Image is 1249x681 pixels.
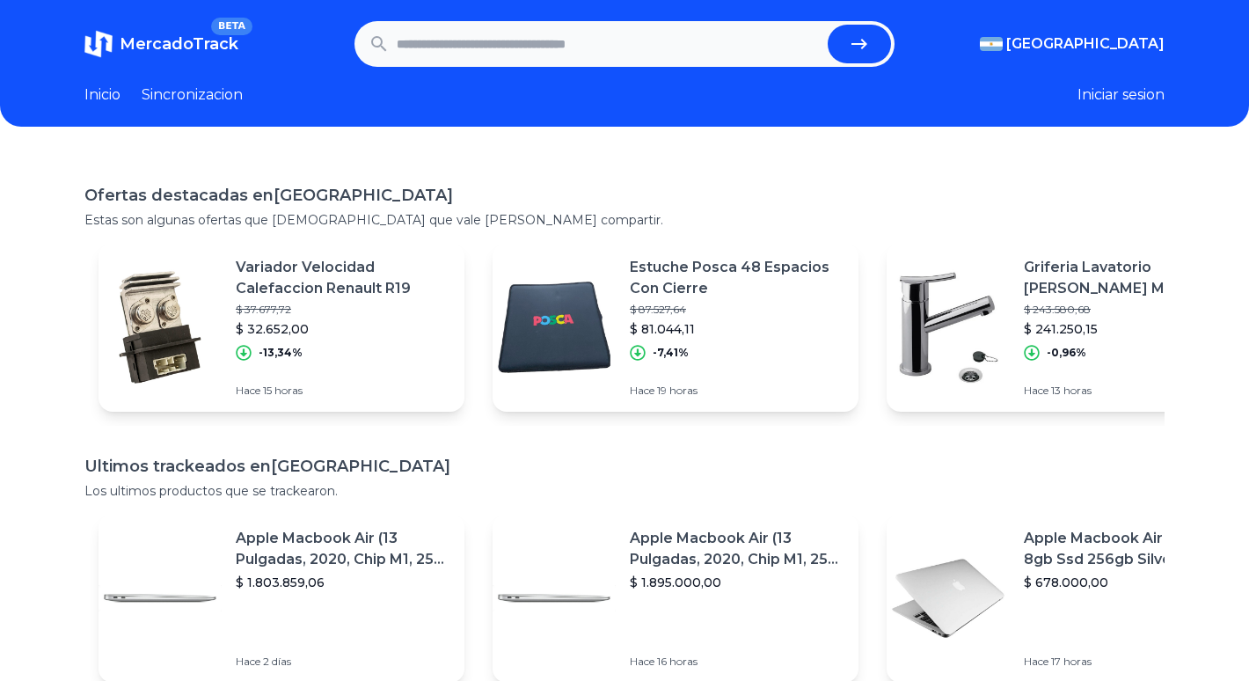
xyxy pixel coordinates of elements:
button: Iniciar sesion [1077,84,1165,106]
span: MercadoTrack [120,34,238,54]
a: Sincronizacion [142,84,243,106]
p: $ 87.527,64 [630,303,844,317]
p: Variador Velocidad Calefaccion Renault R19 [236,257,450,299]
img: Featured image [887,537,1010,660]
p: Estuche Posca 48 Espacios Con Cierre [630,257,844,299]
p: $ 37.677,72 [236,303,450,317]
p: Hace 19 horas [630,384,844,398]
p: $ 241.250,15 [1024,320,1238,338]
span: [GEOGRAPHIC_DATA] [1006,33,1165,55]
p: -0,96% [1047,346,1086,360]
p: Apple Macbook Air 13 Core I5 8gb Ssd 256gb Silver [1024,528,1238,570]
p: Hace 13 horas [1024,384,1238,398]
h1: Ultimos trackeados en [GEOGRAPHIC_DATA] [84,454,1165,479]
a: Featured imageVariador Velocidad Calefaccion Renault R19$ 37.677,72$ 32.652,00-13,34%Hace 15 horas [99,243,464,412]
a: Featured imageEstuche Posca 48 Espacios Con Cierre$ 87.527,64$ 81.044,11-7,41%Hace 19 horas [493,243,858,412]
span: BETA [211,18,252,35]
p: Hace 15 horas [236,384,450,398]
img: Argentina [980,37,1003,51]
p: $ 1.895.000,00 [630,574,844,591]
p: Hace 2 días [236,655,450,669]
p: $ 678.000,00 [1024,574,1238,591]
p: Griferia Lavatorio [PERSON_NAME] Mesada Monocomando 0181/39 Cr [1024,257,1238,299]
p: Estas son algunas ofertas que [DEMOGRAPHIC_DATA] que vale [PERSON_NAME] compartir. [84,211,1165,229]
img: Featured image [493,266,616,389]
p: -13,34% [259,346,303,360]
button: [GEOGRAPHIC_DATA] [980,33,1165,55]
p: Apple Macbook Air (13 Pulgadas, 2020, Chip M1, 256 Gb De Ssd, 8 Gb De Ram) - Plata [236,528,450,570]
p: $ 243.580,68 [1024,303,1238,317]
img: Featured image [99,537,222,660]
p: $ 32.652,00 [236,320,450,338]
a: MercadoTrackBETA [84,30,238,58]
img: Featured image [887,266,1010,389]
h1: Ofertas destacadas en [GEOGRAPHIC_DATA] [84,183,1165,208]
p: $ 1.803.859,06 [236,574,450,591]
p: Hace 17 horas [1024,655,1238,669]
p: $ 81.044,11 [630,320,844,338]
img: MercadoTrack [84,30,113,58]
p: Los ultimos productos que se trackearon. [84,482,1165,500]
img: Featured image [99,266,222,389]
a: Inicio [84,84,121,106]
img: Featured image [493,537,616,660]
p: Hace 16 horas [630,655,844,669]
p: Apple Macbook Air (13 Pulgadas, 2020, Chip M1, 256 Gb De Ssd, 8 Gb De Ram) - Plata [630,528,844,570]
p: -7,41% [653,346,689,360]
